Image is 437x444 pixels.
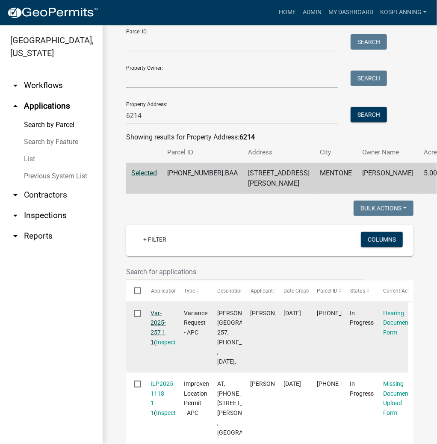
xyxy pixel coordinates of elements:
[283,288,313,294] span: Date Created
[375,281,408,301] datatable-header-cell: Current Activity
[151,288,198,294] span: Application Number
[350,380,374,397] span: In Progress
[357,163,419,194] td: [PERSON_NAME]
[317,380,381,387] span: 013-164-004.BAA
[283,380,301,387] span: 09/05/2025
[136,232,173,247] a: + Filter
[357,142,419,163] th: Owner Name
[131,169,157,177] a: Selected
[243,163,315,194] td: [STREET_ADDRESS][PERSON_NAME]
[377,4,430,21] a: kosplanning
[350,288,365,294] span: Status
[176,281,209,301] datatable-header-cell: Type
[351,107,387,122] button: Search
[242,281,275,301] datatable-header-cell: Applicant
[317,310,381,317] span: 013-164-004.BAA
[217,380,282,436] span: AT, 013-164-004.BAA, 6214 W SHILLING RD, Green, ILP2025-1118, , New Residence
[10,80,21,91] i: arrow_drop_down
[10,231,21,241] i: arrow_drop_down
[162,142,243,163] th: Parcel ID
[142,281,176,301] datatable-header-cell: Application Number
[383,380,410,416] a: Missing Document Upload Form
[342,281,375,301] datatable-header-cell: Status
[126,281,142,301] datatable-header-cell: Select
[162,163,243,194] td: [PHONE_NUMBER].BAA
[156,409,187,416] a: Inspections
[126,132,413,142] div: Showing results for Property Address:
[383,310,413,336] a: Hearing Documents Form
[251,288,273,294] span: Applicant
[351,34,387,50] button: Search
[317,288,337,294] span: Parcel ID
[354,201,413,216] button: Bulk Actions
[283,310,301,317] span: 09/09/2025
[275,4,299,21] a: Home
[184,288,195,294] span: Type
[309,281,342,301] datatable-header-cell: Parcel ID
[325,4,377,21] a: My Dashboard
[383,288,419,294] span: Current Activity
[361,232,403,247] button: Columns
[184,380,219,416] span: Improvement Location Permit - APC
[10,190,21,200] i: arrow_drop_down
[209,281,242,301] datatable-header-cell: Description
[151,380,175,416] a: ILP2025-1118 1 1
[184,310,207,336] span: Variance Request - APC
[351,71,387,86] button: Search
[350,310,374,326] span: In Progress
[217,288,243,294] span: Description
[251,310,296,317] span: Cheryl Spratt
[10,210,21,221] i: arrow_drop_down
[151,379,168,418] div: ( )
[151,308,168,347] div: ( )
[151,310,166,346] a: Var-2025-257 1 1
[315,142,357,163] th: City
[239,133,255,141] strong: 6214
[10,101,21,111] i: arrow_drop_up
[251,380,296,387] span: Sandra Green
[275,281,309,301] datatable-header-cell: Date Created
[217,310,292,365] span: DAVID RAILSBACK, Var-2025-257, 013-164-004.BAA, , 10/13/2025,
[156,339,187,346] a: Inspections
[315,163,357,194] td: MENTONE
[126,263,363,281] input: Search for applications
[299,4,325,21] a: Admin
[243,142,315,163] th: Address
